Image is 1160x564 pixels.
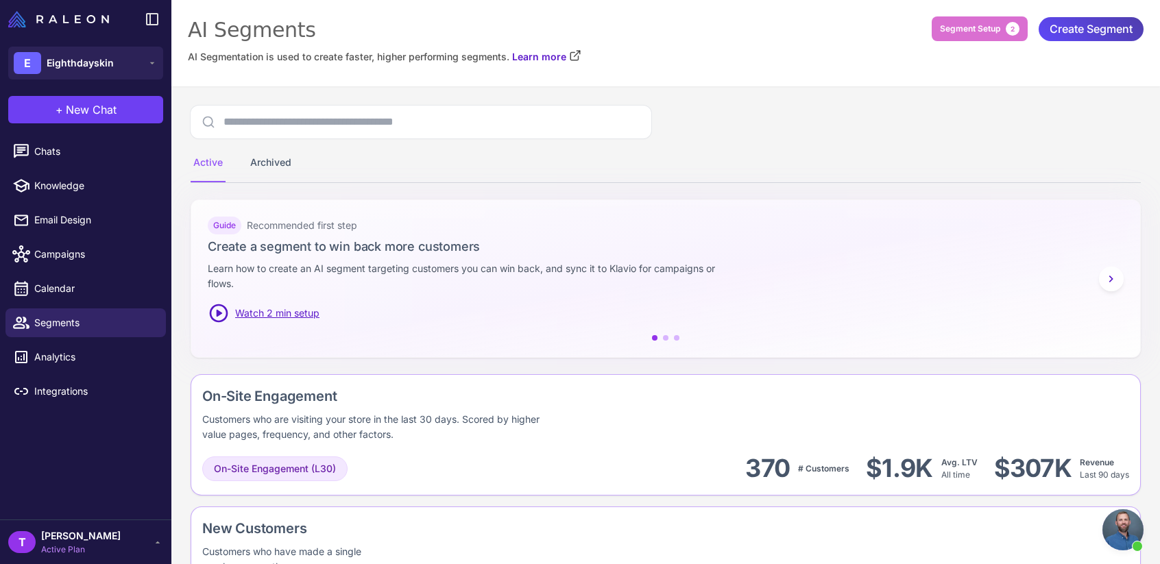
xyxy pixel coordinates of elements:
[247,144,294,182] div: Archived
[941,457,978,467] span: Avg. LTV
[1080,456,1129,481] div: Last 90 days
[994,453,1072,484] div: $307K
[208,237,1124,256] h3: Create a segment to win back more customers
[235,306,319,321] span: Watch 2 min setup
[5,137,166,166] a: Chats
[188,16,1144,44] div: AI Segments
[202,518,447,539] div: New Customers
[1006,22,1019,36] span: 2
[188,49,509,64] span: AI Segmentation is used to create faster, higher performing segments.
[5,274,166,303] a: Calendar
[941,456,978,481] div: All time
[745,453,790,484] div: 370
[34,281,155,296] span: Calendar
[5,377,166,406] a: Integrations
[512,49,581,64] a: Learn more
[41,528,121,543] span: [PERSON_NAME]
[1050,17,1133,41] span: Create Segment
[34,144,155,159] span: Chats
[798,463,849,474] span: # Customers
[247,218,357,233] span: Recommended first step
[5,343,166,371] a: Analytics
[5,171,166,200] a: Knowledge
[47,56,114,71] span: Eighthdayskin
[940,23,1000,35] span: Segment Setup
[1080,457,1114,467] span: Revenue
[202,386,734,406] div: On-Site Engagement
[8,531,36,553] div: T
[8,47,163,79] button: EEighthdayskin
[34,178,155,193] span: Knowledge
[191,144,226,182] div: Active
[5,240,166,269] a: Campaigns
[34,212,155,228] span: Email Design
[214,461,336,476] span: On-Site Engagement (L30)
[34,350,155,365] span: Analytics
[5,308,166,337] a: Segments
[8,11,109,27] img: Raleon Logo
[202,412,557,442] div: Customers who are visiting your store in the last 30 days. Scored by higher value pages, frequenc...
[34,247,155,262] span: Campaigns
[866,453,932,484] div: $1.9K
[14,52,41,74] div: E
[34,384,155,399] span: Integrations
[34,315,155,330] span: Segments
[932,16,1028,41] button: Segment Setup2
[41,543,121,556] span: Active Plan
[5,206,166,234] a: Email Design
[56,101,63,118] span: +
[66,101,117,118] span: New Chat
[208,261,734,291] p: Learn how to create an AI segment targeting customers you can win back, and sync it to Klavio for...
[208,217,241,234] div: Guide
[1102,509,1144,550] a: Open chat
[8,96,163,123] button: +New Chat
